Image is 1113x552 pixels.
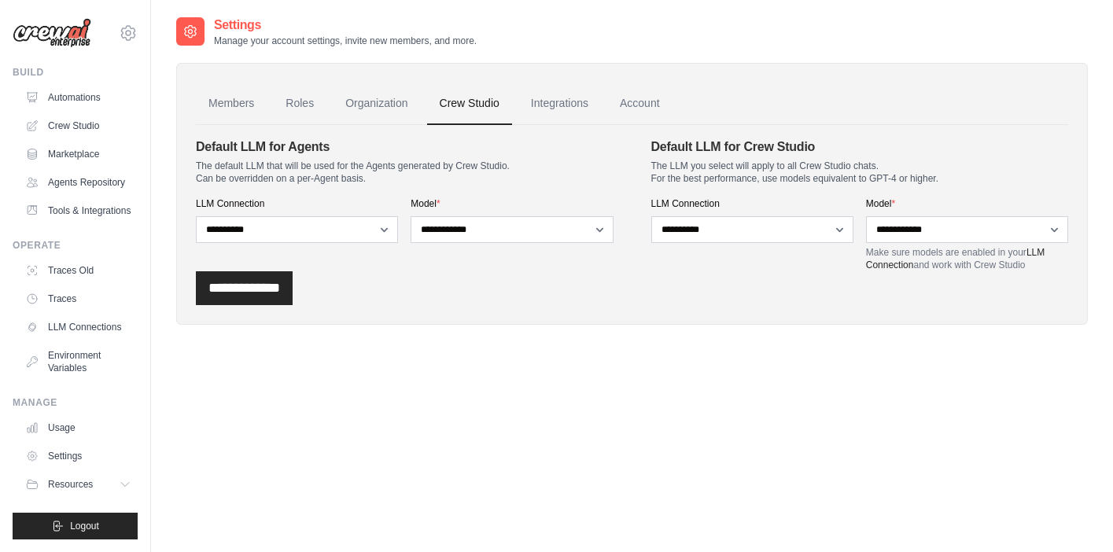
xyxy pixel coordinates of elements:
[273,83,326,125] a: Roles
[19,286,138,311] a: Traces
[19,198,138,223] a: Tools & Integrations
[13,239,138,252] div: Operate
[70,520,99,532] span: Logout
[19,142,138,167] a: Marketplace
[13,18,91,48] img: Logo
[427,83,512,125] a: Crew Studio
[866,246,1068,271] p: Make sure models are enabled in your and work with Crew Studio
[13,66,138,79] div: Build
[214,35,477,47] p: Manage your account settings, invite new members, and more.
[651,138,1069,156] h4: Default LLM for Crew Studio
[19,258,138,283] a: Traces Old
[19,472,138,497] button: Resources
[607,83,673,125] a: Account
[214,16,477,35] h2: Settings
[19,315,138,340] a: LLM Connections
[333,83,420,125] a: Organization
[196,138,614,156] h4: Default LLM for Agents
[196,197,398,210] label: LLM Connection
[651,197,853,210] label: LLM Connection
[48,478,93,491] span: Resources
[19,113,138,138] a: Crew Studio
[518,83,601,125] a: Integrations
[19,443,138,469] a: Settings
[196,83,267,125] a: Members
[13,513,138,539] button: Logout
[411,197,613,210] label: Model
[19,415,138,440] a: Usage
[19,170,138,195] a: Agents Repository
[13,396,138,409] div: Manage
[19,343,138,381] a: Environment Variables
[866,197,1068,210] label: Model
[196,160,614,185] p: The default LLM that will be used for the Agents generated by Crew Studio. Can be overridden on a...
[651,160,1069,185] p: The LLM you select will apply to all Crew Studio chats. For the best performance, use models equi...
[19,85,138,110] a: Automations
